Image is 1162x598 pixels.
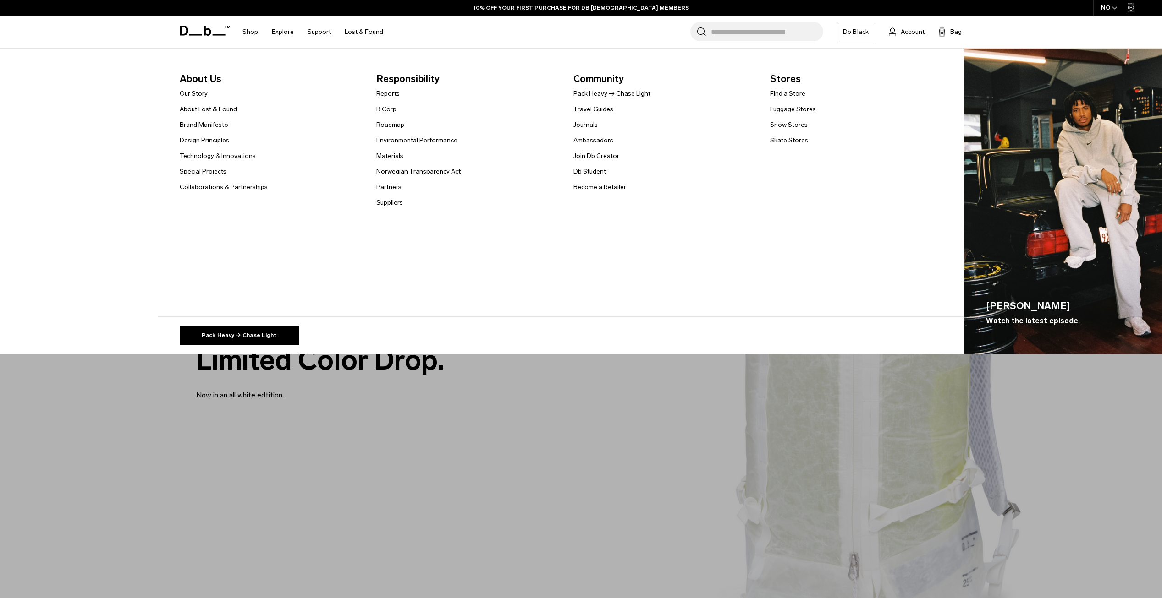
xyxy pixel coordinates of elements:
a: Account [889,26,925,37]
nav: Main Navigation [236,16,390,48]
a: Db Student [573,167,606,176]
span: Bag [950,27,962,37]
a: Shop [242,16,258,48]
a: Explore [272,16,294,48]
a: Pack Heavy → Chase Light [573,89,650,98]
a: Collaborations & Partnerships [180,182,268,192]
span: Watch the latest episode. [986,315,1080,326]
a: Partners [376,182,402,192]
button: Bag [938,26,962,37]
a: Support [308,16,331,48]
a: Find a Store [770,89,805,98]
a: Our Story [180,89,208,98]
a: Environmental Performance [376,136,457,145]
a: Materials [376,151,403,161]
a: Lost & Found [345,16,383,48]
a: About Lost & Found [180,104,237,114]
a: Pack Heavy → Chase Light [180,326,299,345]
a: 10% OFF YOUR FIRST PURCHASE FOR DB [DEMOGRAPHIC_DATA] MEMBERS [474,4,689,12]
a: Become a Retailer [573,182,626,192]
a: Snow Stores [770,120,808,130]
a: Luggage Stores [770,104,816,114]
span: Account [901,27,925,37]
a: Travel Guides [573,104,613,114]
a: Design Principles [180,136,229,145]
a: Journals [573,120,598,130]
a: Db Black [837,22,875,41]
a: Join Db Creator [573,151,619,161]
a: Brand Manifesto [180,120,228,130]
a: Roadmap [376,120,404,130]
span: Community [573,71,756,86]
a: Reports [376,89,400,98]
span: Stores [770,71,953,86]
a: Suppliers [376,198,403,207]
a: B Corp [376,104,397,114]
span: [PERSON_NAME] [986,299,1080,313]
a: Technology & Innovations [180,151,256,161]
span: Responsibility [376,71,559,86]
a: Norwegian Transparency Act [376,167,461,176]
a: Special Projects [180,167,226,176]
a: Skate Stores [770,136,808,145]
a: Ambassadors [573,136,613,145]
span: About Us [180,71,362,86]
